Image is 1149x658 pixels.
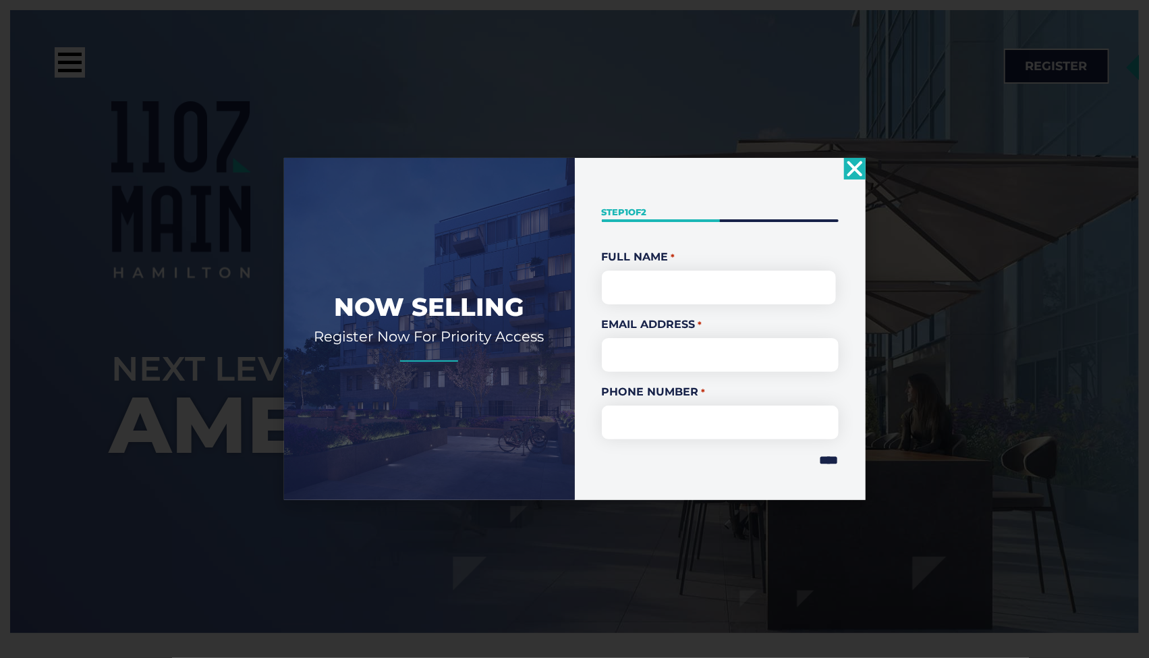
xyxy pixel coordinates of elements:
[602,317,839,333] label: Email Address
[304,327,555,346] h2: Register Now For Priority Access
[602,249,839,265] legend: Full Name
[625,207,629,217] span: 1
[602,384,839,400] label: Phone Number
[642,207,647,217] span: 2
[304,291,555,323] h2: Now Selling
[844,158,866,180] a: Close
[602,206,839,219] p: Step of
